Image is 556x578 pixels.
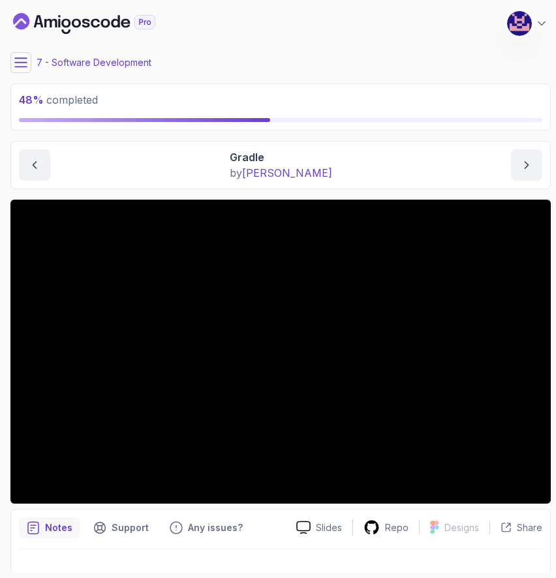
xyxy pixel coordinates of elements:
[230,165,332,181] p: by
[10,200,551,504] iframe: 8 - Gradle
[444,521,479,534] p: Designs
[19,93,44,106] span: 48 %
[19,93,98,106] span: completed
[242,166,332,179] span: [PERSON_NAME]
[19,517,80,538] button: notes button
[230,149,332,165] p: Gradle
[45,521,72,534] p: Notes
[517,521,542,534] p: Share
[507,11,532,36] img: user profile image
[112,521,149,534] p: Support
[353,519,419,536] a: Repo
[385,521,409,534] p: Repo
[37,56,151,69] p: 7 - Software Development
[511,149,542,181] button: next content
[188,521,243,534] p: Any issues?
[13,13,185,34] a: Dashboard
[286,521,352,534] a: Slides
[85,517,157,538] button: Support button
[506,10,548,37] button: user profile image
[162,517,251,538] button: Feedback button
[19,149,50,181] button: previous content
[489,521,542,534] button: Share
[316,521,342,534] p: Slides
